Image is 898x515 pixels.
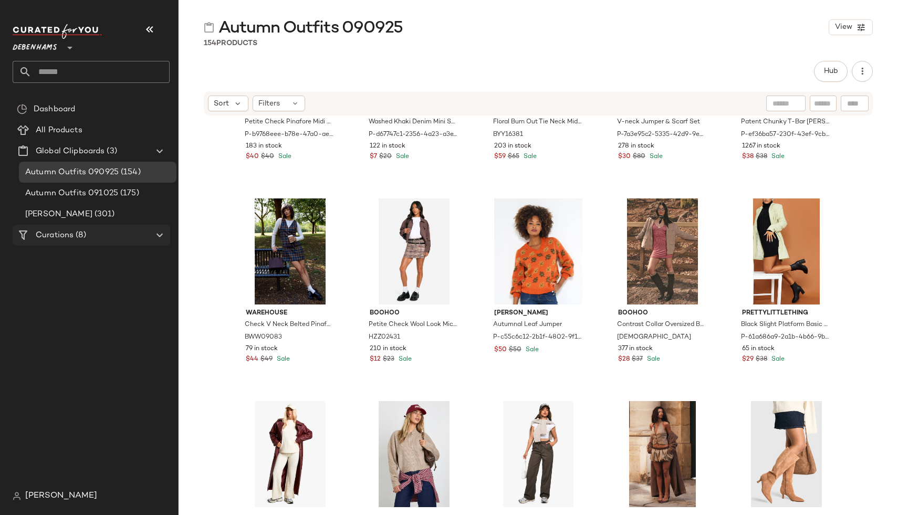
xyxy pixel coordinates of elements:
span: BWW09083 [245,333,282,342]
span: $23 [383,355,394,364]
img: hzz02431_stone_xl [361,198,467,304]
span: Autumn Outfits 090925 [25,166,119,178]
span: Petite Check Pinafore Midi Dress [245,118,333,127]
img: m5063450947207_brown_xl [610,401,715,507]
span: $38 [742,152,754,162]
span: Sale [521,153,537,160]
span: $44 [246,355,258,364]
span: P-d67747c1-2356-4a23-a3e2-ad87537bda1c [369,130,457,140]
span: P-b9768eee-b78e-47a0-aea7-f628f90821e3 [245,130,333,140]
span: Contrast Collar Oversized Barn Jacket [617,320,706,330]
span: Sale [648,153,663,160]
span: Global Clipboards [36,145,105,157]
button: View [829,19,873,35]
span: P-c55c6c12-2b1f-4802-9f12-29a04ee561ab [493,333,582,342]
span: (3) [105,145,117,157]
img: hzz04009_toffee_xl [610,198,715,304]
span: Autumn Outfits 090925 [218,18,403,39]
span: Hub [823,67,838,76]
span: $20 [379,152,392,162]
span: Autumn Outfits 091025 [25,187,118,199]
span: 1267 in stock [742,142,780,151]
span: $28 [618,355,630,364]
span: $37 [632,355,643,364]
span: V-neck Jumper & Scarf Set [617,118,700,127]
span: Sale [645,356,660,363]
span: $40 [261,152,274,162]
img: hzz15234_camel_xl [734,401,839,507]
span: Sale [276,153,291,160]
img: svg%3e [17,104,27,114]
span: [DEMOGRAPHIC_DATA] [617,333,691,342]
img: m5059564524618_black_xl [734,198,839,304]
span: Floral Burn Out Tie Neck Midi Dress [493,118,582,127]
span: 278 in stock [618,142,654,151]
img: hzz33314_taupe_xl [361,401,467,507]
span: $38 [756,152,767,162]
span: [PERSON_NAME] [494,309,583,318]
img: svg%3e [13,492,21,500]
span: $30 [618,152,631,162]
span: Sort [214,98,229,109]
span: $65 [508,152,519,162]
span: boohoo [618,309,707,318]
span: Sale [769,356,785,363]
span: BYY16381 [493,130,523,140]
span: PrettyLittleThing [742,309,831,318]
span: 122 in stock [370,142,405,151]
span: HZZ02431 [369,333,400,342]
span: Sale [396,356,412,363]
span: $29 [742,355,754,364]
span: View [834,23,852,31]
span: (154) [119,166,141,178]
span: 183 in stock [246,142,282,151]
span: (175) [118,187,139,199]
span: 210 in stock [370,344,406,354]
span: Filters [258,98,280,109]
span: $50 [494,345,507,355]
span: Black Slight Platform Basic Heeled Ankle Boots [741,320,830,330]
span: Debenhams [13,36,57,55]
span: Sale [524,346,539,353]
img: bww09083_brown_xl [237,198,343,304]
span: $49 [260,355,273,364]
span: Autumnal Leaf Jumper [493,320,562,330]
span: boohoo [370,309,458,318]
span: P-61a686a9-2a1b-4b66-9b59-d01689766302 [741,333,830,342]
button: Hub [814,61,848,82]
span: P-ef36ba57-230f-43ef-9cbe-95bb99646f65 [741,130,830,140]
span: Sale [394,153,409,160]
span: Curations [36,229,74,241]
span: [PERSON_NAME] [25,490,97,502]
span: $12 [370,355,381,364]
span: [PERSON_NAME] [25,208,92,220]
span: $80 [633,152,645,162]
span: $38 [756,355,767,364]
span: Sale [275,356,290,363]
span: $59 [494,152,506,162]
span: 79 in stock [246,344,278,354]
span: All Products [36,124,82,136]
img: hzz18572_charcoal_xl [486,401,591,507]
span: 154 [204,39,216,47]
img: svg%3e [204,22,214,33]
img: cfy_white_logo.C9jOOHJF.svg [13,24,102,39]
span: Warehouse [246,309,335,318]
span: $40 [246,152,259,162]
span: $7 [370,152,377,162]
img: gzz97691_ecru_xl [237,401,343,507]
span: $50 [509,345,521,355]
span: 65 in stock [742,344,775,354]
img: m5059953323662_orange_xl [486,198,591,304]
span: 377 in stock [618,344,653,354]
span: (301) [92,208,115,220]
div: Products [204,38,257,49]
span: Sale [769,153,785,160]
span: Patent Chunky T-Bar [PERSON_NAME] [PERSON_NAME] [741,118,830,127]
span: (8) [74,229,86,241]
span: Washed Khaki Denim Mini Skirt [369,118,457,127]
span: Petite Check Wool Look Micro Mini Skirt [369,320,457,330]
span: 203 in stock [494,142,531,151]
span: Dashboard [34,103,75,115]
span: P-7a3e95c2-5335-42d9-9ec1-a8f532fe0e2e [617,130,706,140]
